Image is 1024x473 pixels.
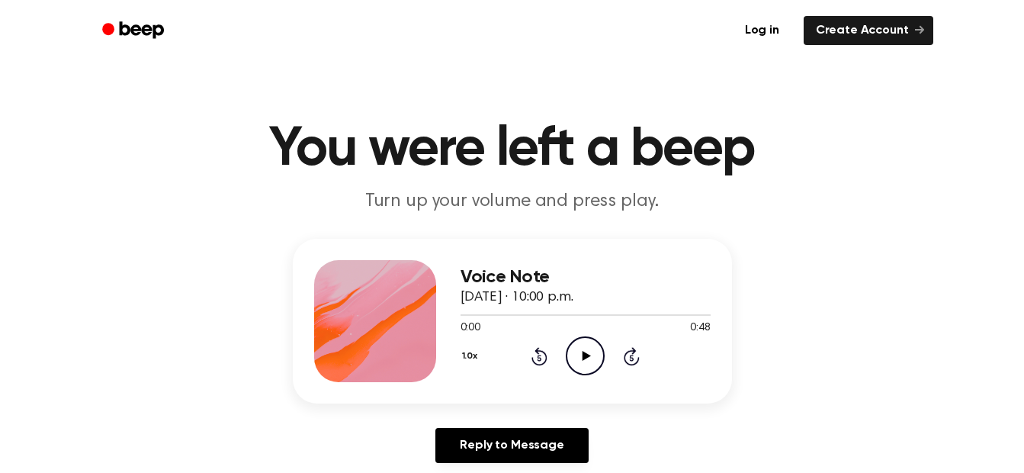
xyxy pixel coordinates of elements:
[220,189,805,214] p: Turn up your volume and press play.
[435,428,588,463] a: Reply to Message
[91,16,178,46] a: Beep
[690,320,710,336] span: 0:48
[730,13,794,48] a: Log in
[461,267,711,288] h3: Voice Note
[461,291,573,304] span: [DATE] · 10:00 p.m.
[804,16,933,45] a: Create Account
[461,343,483,369] button: 1.0x
[461,320,480,336] span: 0:00
[122,122,903,177] h1: You were left a beep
